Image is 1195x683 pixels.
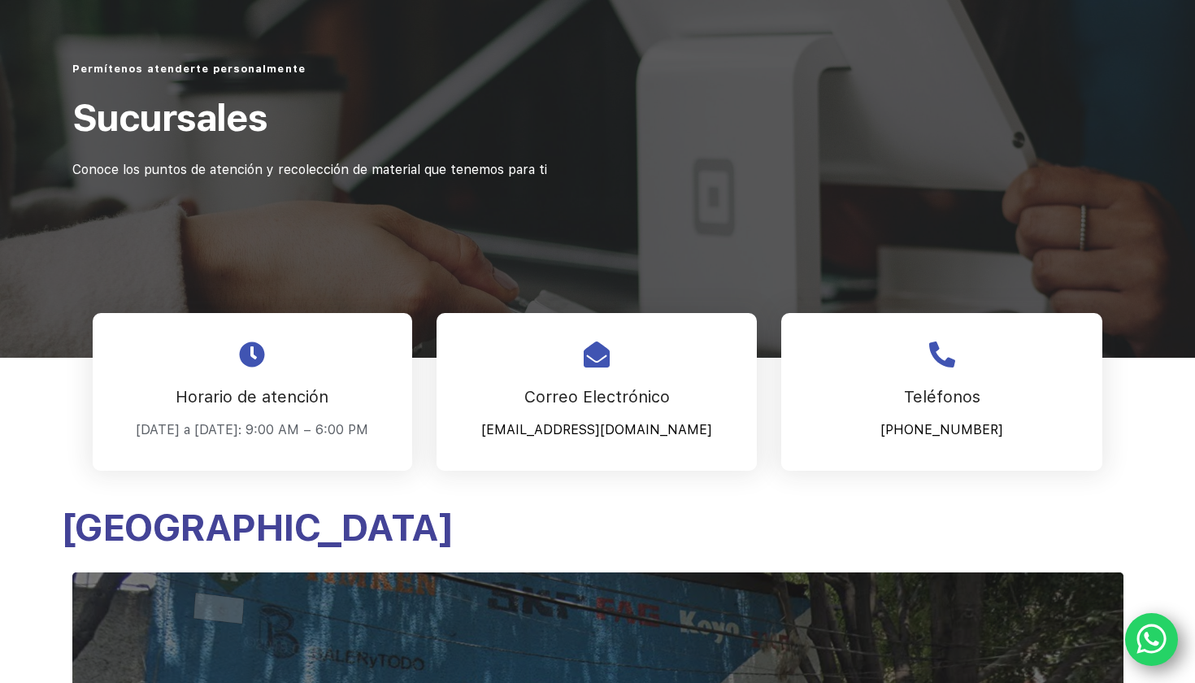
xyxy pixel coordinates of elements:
span: Teléfonos [904,387,980,407]
span: [DATE] a [DATE]: 9:00 AM – 6:00 PM [136,422,368,437]
span: Sucursales [72,95,267,140]
span: [GEOGRAPHIC_DATA] [60,505,454,550]
p: [PHONE_NUMBER] [802,418,1082,442]
span: Permítenos atenderte personalmente [72,63,306,75]
a: WhatsApp [1125,613,1179,667]
p: [EMAIL_ADDRESS][DOMAIN_NAME] [457,418,737,442]
span: Horario de atención [176,387,328,407]
span: Conoce los puntos de atención y recolección de material que tenemos para ti [72,162,547,177]
span: Correo Electrónico [524,387,670,407]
